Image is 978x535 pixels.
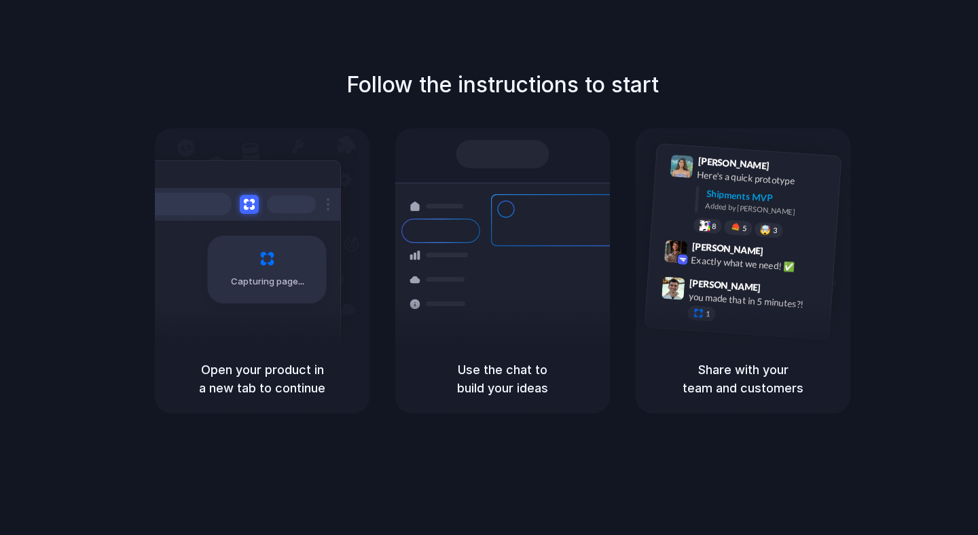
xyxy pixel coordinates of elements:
[773,226,778,234] span: 3
[231,275,306,289] span: Capturing page
[712,222,717,229] span: 8
[706,186,831,208] div: Shipments MVP
[652,361,834,397] h5: Share with your team and customers
[742,224,747,232] span: 5
[171,361,353,397] h5: Open your product in a new tab to continue
[765,282,793,298] span: 9:47 AM
[412,361,594,397] h5: Use the chat to build your ideas
[346,69,659,101] h1: Follow the instructions to start
[691,238,763,258] span: [PERSON_NAME]
[697,167,833,190] div: Here's a quick prototype
[774,160,801,176] span: 9:41 AM
[688,289,824,312] div: you made that in 5 minutes?!
[705,200,830,219] div: Added by [PERSON_NAME]
[760,225,772,235] div: 🤯
[767,245,795,261] span: 9:42 AM
[689,275,761,295] span: [PERSON_NAME]
[691,253,827,276] div: Exactly what we need! ✅
[698,153,769,173] span: [PERSON_NAME]
[706,310,710,317] span: 1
